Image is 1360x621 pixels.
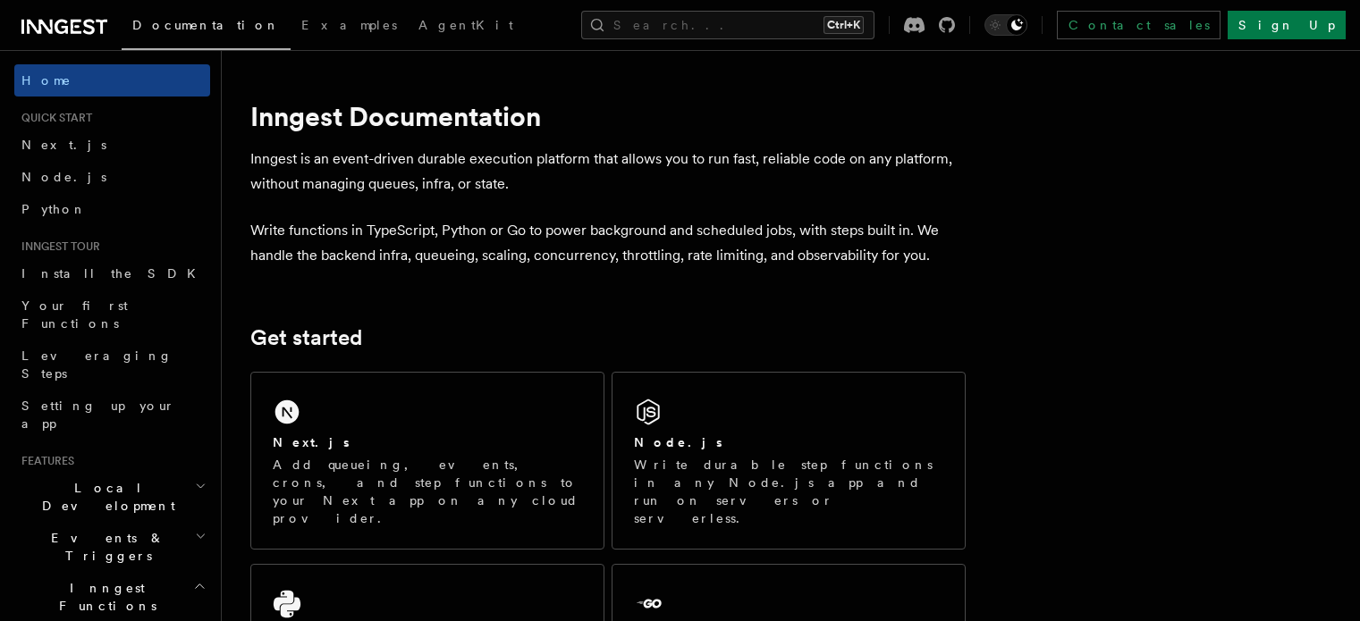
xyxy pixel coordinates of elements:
[21,202,87,216] span: Python
[14,579,193,615] span: Inngest Functions
[250,325,362,350] a: Get started
[21,266,207,281] span: Install the SDK
[291,5,408,48] a: Examples
[14,529,195,565] span: Events & Triggers
[418,18,513,32] span: AgentKit
[250,218,966,268] p: Write functions in TypeScript, Python or Go to power background and scheduled jobs, with steps bu...
[250,100,966,132] h1: Inngest Documentation
[14,257,210,290] a: Install the SDK
[14,64,210,97] a: Home
[14,161,210,193] a: Node.js
[634,433,722,451] h2: Node.js
[21,399,175,431] span: Setting up your app
[408,5,524,48] a: AgentKit
[14,111,92,125] span: Quick start
[634,456,943,527] p: Write durable step functions in any Node.js app and run on servers or serverless.
[21,298,128,331] span: Your first Functions
[14,454,74,468] span: Features
[21,170,106,184] span: Node.js
[250,147,966,197] p: Inngest is an event-driven durable execution platform that allows you to run fast, reliable code ...
[14,129,210,161] a: Next.js
[14,479,195,515] span: Local Development
[122,5,291,50] a: Documentation
[301,18,397,32] span: Examples
[1057,11,1221,39] a: Contact sales
[250,372,604,550] a: Next.jsAdd queueing, events, crons, and step functions to your Next app on any cloud provider.
[273,456,582,527] p: Add queueing, events, crons, and step functions to your Next app on any cloud provider.
[273,433,350,451] h2: Next.js
[14,340,210,390] a: Leveraging Steps
[14,472,210,522] button: Local Development
[1228,11,1346,39] a: Sign Up
[14,239,100,254] span: Inngest tour
[824,16,864,34] kbd: Ctrl+K
[14,193,210,225] a: Python
[14,522,210,572] button: Events & Triggers
[612,372,966,550] a: Node.jsWrite durable step functions in any Node.js app and run on servers or serverless.
[21,348,173,381] span: Leveraging Steps
[14,290,210,340] a: Your first Functions
[132,18,280,32] span: Documentation
[984,14,1027,36] button: Toggle dark mode
[21,138,106,152] span: Next.js
[14,390,210,440] a: Setting up your app
[21,71,72,89] span: Home
[581,11,874,39] button: Search...Ctrl+K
